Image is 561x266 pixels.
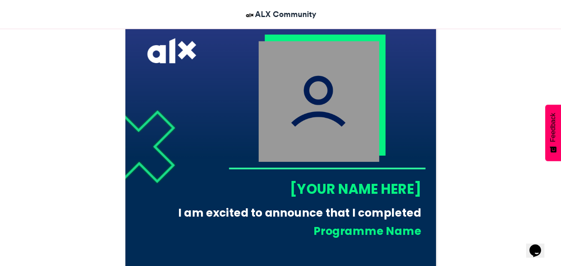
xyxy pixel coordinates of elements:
[245,8,316,20] a: ALX Community
[184,223,421,239] div: Programme Name
[545,105,561,161] button: Feedback - Show survey
[258,41,379,162] img: user_filled.png
[171,205,421,220] div: I am excited to announce that I completed
[228,179,421,198] div: [YOUR NAME HERE]
[549,113,557,142] span: Feedback
[526,233,553,258] iframe: chat widget
[245,10,255,20] img: ALX Community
